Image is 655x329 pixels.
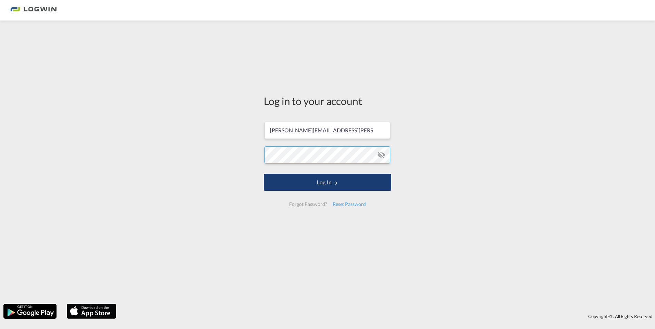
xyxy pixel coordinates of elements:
img: google.png [3,303,57,319]
div: Forgot Password? [286,198,330,210]
img: apple.png [66,303,117,319]
div: Reset Password [330,198,369,210]
div: Copyright © . All Rights Reserved [120,311,655,322]
input: Enter email/phone number [264,122,390,139]
md-icon: icon-eye-off [377,151,385,159]
div: Log in to your account [264,94,391,108]
img: 2761ae10d95411efa20a1f5e0282d2d7.png [10,3,57,18]
button: LOGIN [264,174,391,191]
